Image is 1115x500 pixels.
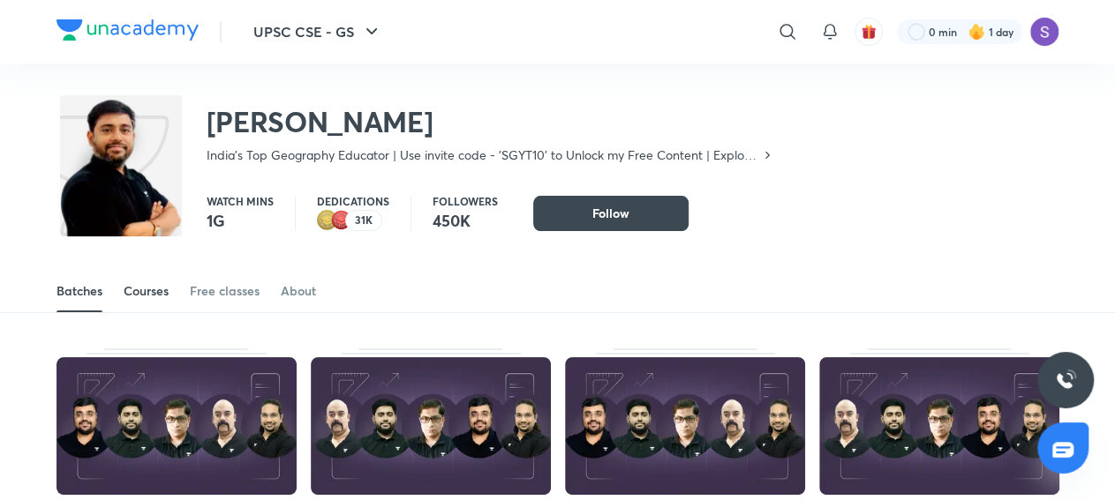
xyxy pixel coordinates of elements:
img: Thumbnail [565,357,805,495]
div: Free classes [190,282,260,300]
p: India's Top Geography Educator | Use invite code - 'SGYT10' to Unlock my Free Content | Explore t... [207,146,760,164]
a: About [281,270,316,312]
p: 31K [355,214,373,227]
img: Thumbnail [57,357,297,495]
button: Follow [533,196,689,231]
img: Thumbnail [311,357,551,495]
img: Company Logo [57,19,199,41]
h2: [PERSON_NAME] [207,104,774,139]
a: Courses [124,270,169,312]
p: Watch mins [207,196,274,206]
img: class [60,99,182,268]
button: avatar [855,18,883,46]
img: educator badge1 [331,210,352,231]
a: Company Logo [57,19,199,45]
img: educator badge2 [317,210,338,231]
img: Satnam Singh [1029,17,1059,47]
a: Batches [57,270,102,312]
span: Follow [592,205,629,222]
div: Batches [57,282,102,300]
img: ttu [1055,369,1076,391]
p: 450K [433,210,498,231]
div: Courses [124,282,169,300]
button: UPSC CSE - GS [243,14,393,49]
p: Followers [433,196,498,206]
p: Dedications [317,196,389,206]
p: 1G [207,210,274,231]
img: Thumbnail [819,357,1059,495]
div: About [281,282,316,300]
img: streak [968,23,985,41]
a: Free classes [190,270,260,312]
img: avatar [861,24,877,40]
